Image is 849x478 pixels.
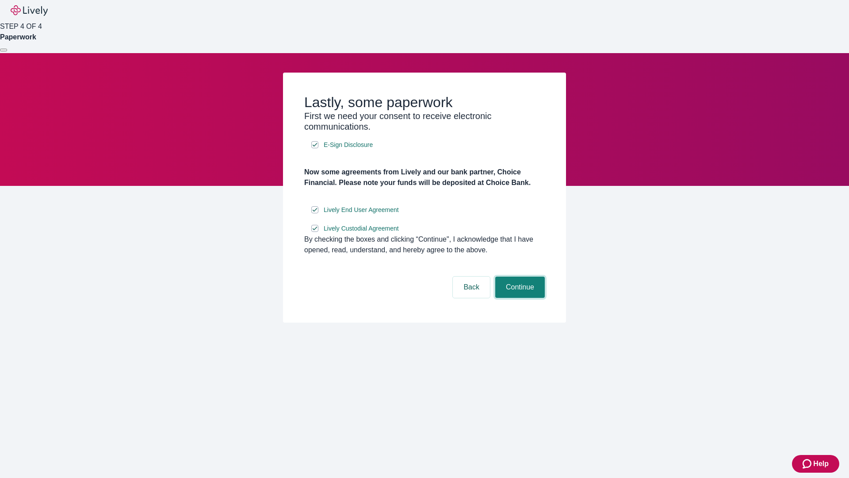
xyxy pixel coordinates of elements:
h2: Lastly, some paperwork [304,94,545,111]
span: Help [813,459,829,469]
img: Lively [11,5,48,16]
h3: First we need your consent to receive electronic communications. [304,111,545,132]
button: Zendesk support iconHelp [792,455,839,473]
button: Continue [495,277,545,298]
button: Back [453,277,490,298]
h4: Now some agreements from Lively and our bank partner, Choice Financial. Please note your funds wi... [304,167,545,188]
a: e-sign disclosure document [322,223,401,234]
span: E-Sign Disclosure [324,140,373,150]
span: Lively Custodial Agreement [324,224,399,233]
div: By checking the boxes and clicking “Continue", I acknowledge that I have opened, read, understand... [304,234,545,255]
span: Lively End User Agreement [324,205,399,215]
a: e-sign disclosure document [322,204,401,216]
svg: Zendesk support icon [803,459,813,469]
a: e-sign disclosure document [322,139,375,150]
